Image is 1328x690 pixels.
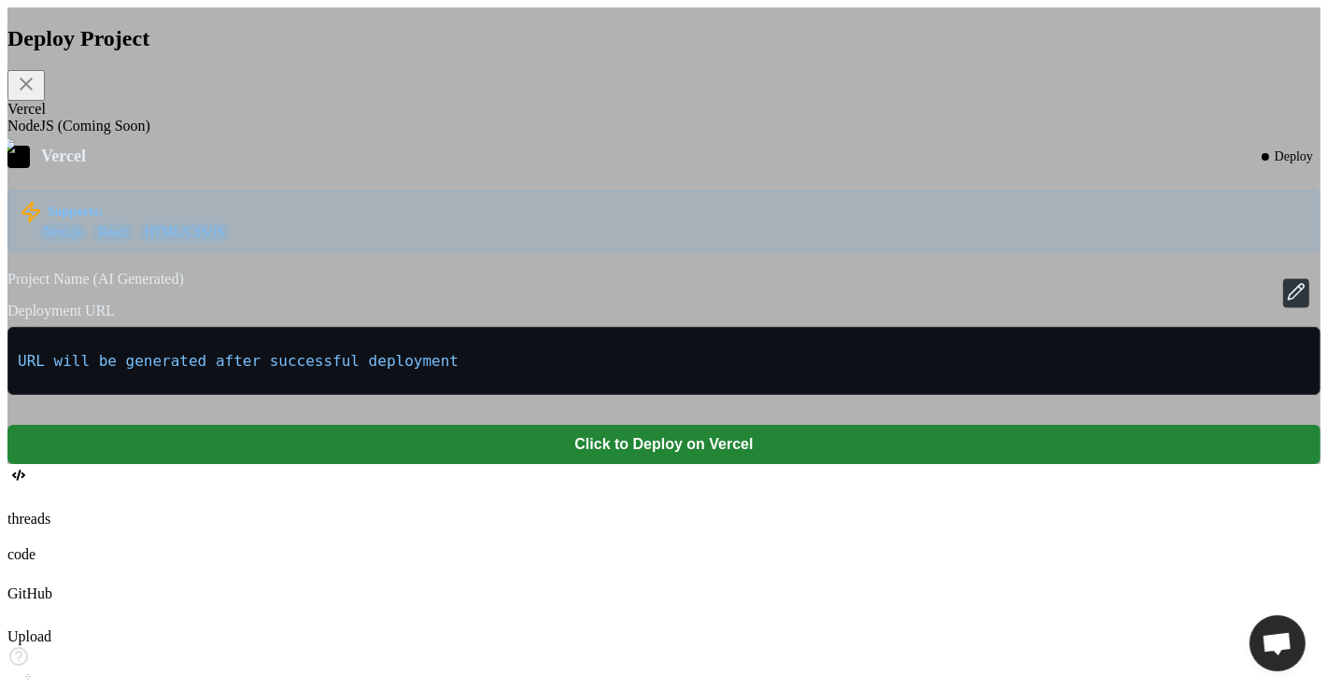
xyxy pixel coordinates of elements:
label: code [7,546,35,562]
span: Next.js [38,223,87,242]
button: Click to Deploy on Vercel [7,425,1321,464]
div: Vercel [7,101,1321,118]
div: Open chat [1250,615,1306,671]
div: NodeJS (Coming Soon) [7,118,1321,134]
label: Deployment URL [7,303,1321,319]
button: Edit project name [1283,278,1309,307]
div: Vercel [41,147,1243,166]
h2: Deploy Project [7,26,1321,51]
label: Project Name (AI Generated) [7,271,1321,288]
label: GitHub [7,585,52,601]
p: URL will be generated after successful deployment [18,352,1310,370]
strong: Supports: [48,204,103,219]
label: threads [7,511,50,527]
span: HTML/CSS/JS [139,223,231,242]
span: React [92,223,134,242]
div: Deploy [1254,146,1321,168]
label: Upload [7,628,51,644]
